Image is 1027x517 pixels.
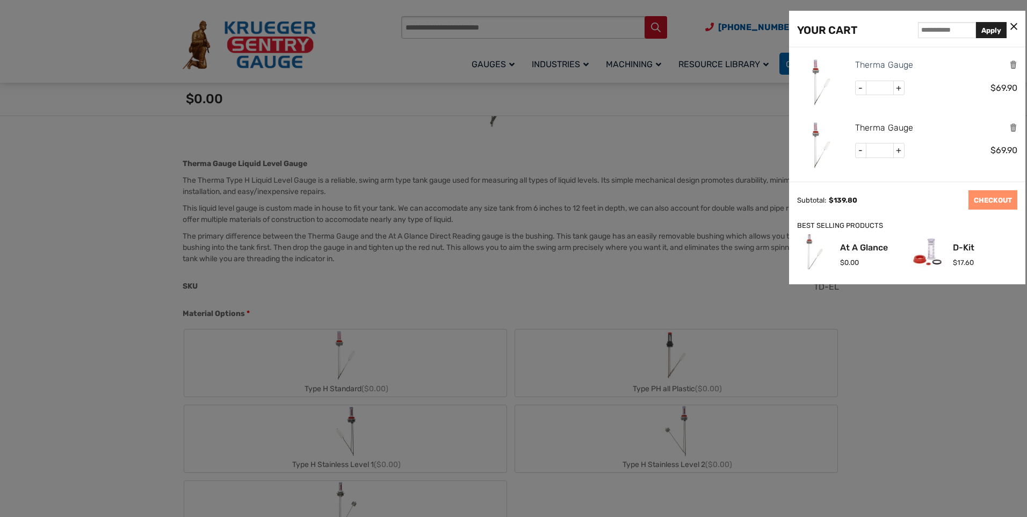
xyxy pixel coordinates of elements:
[797,220,1017,232] div: BEST SELLING PRODUCTS
[856,81,866,95] span: -
[855,121,914,135] a: Therma Gauge
[1009,60,1017,70] a: Remove this item
[797,234,832,269] img: At A Glance
[829,196,857,204] span: 139.80
[953,258,957,267] span: $
[990,145,996,155] span: $
[990,83,996,93] span: $
[797,196,826,204] div: Subtotal:
[797,58,845,106] img: Therma Gauge
[1009,123,1017,133] a: Remove this item
[953,243,974,252] a: D-Kit
[968,190,1017,210] a: CHECKOUT
[855,58,914,72] a: Therma Gauge
[976,22,1007,38] button: Apply
[840,243,888,252] a: At A Glance
[990,145,1017,155] span: 69.90
[797,121,845,169] img: Therma Gauge
[797,21,857,39] div: YOUR CART
[990,83,1017,93] span: 69.90
[840,258,859,267] span: 0.00
[829,196,834,204] span: $
[953,258,974,267] span: 17.60
[893,143,904,157] span: +
[910,234,945,269] img: D-Kit
[893,81,904,95] span: +
[856,143,866,157] span: -
[840,258,844,267] span: $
